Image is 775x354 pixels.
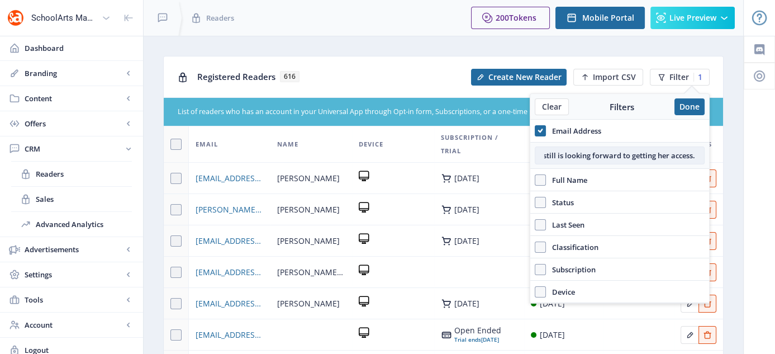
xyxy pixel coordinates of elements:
[11,187,132,211] a: Sales
[650,7,735,29] button: Live Preview
[546,240,598,254] span: Classification
[25,269,123,280] span: Settings
[454,326,501,335] div: Open Ended
[277,297,340,310] span: [PERSON_NAME]
[36,219,132,230] span: Advanced Analytics
[359,138,383,151] span: Device
[593,73,636,82] span: Import CSV
[206,12,234,23] span: Readers
[464,69,567,86] a: New page
[280,71,299,82] span: 616
[471,69,567,86] button: Create New Reader
[546,285,575,299] span: Device
[674,98,705,115] button: Done
[454,205,479,214] div: [DATE]
[540,328,565,342] div: [DATE]
[546,196,574,209] span: Status
[698,328,716,339] a: Edit page
[196,297,264,310] a: [EMAIL_ADDRESS][DOMAIN_NAME]
[25,68,123,79] span: Branding
[196,138,218,151] span: Email
[582,13,634,22] span: Mobile Portal
[178,107,643,117] div: List of readers who has an account in your Universal App through Opt-in form, Subscriptions, or a...
[454,336,481,343] span: Trial ends
[698,297,716,308] a: Edit page
[196,328,264,342] a: [EMAIL_ADDRESS][DOMAIN_NAME]
[573,69,643,86] button: Import CSV
[197,71,275,82] span: Registered Readers
[196,266,264,279] a: [EMAIL_ADDRESS][DOMAIN_NAME]
[471,7,550,29] button: 200Tokens
[454,299,479,308] div: [DATE]
[277,203,340,216] span: [PERSON_NAME]
[25,244,123,255] span: Advertisements
[25,118,123,129] span: Offers
[546,218,584,232] span: Last Seen
[546,263,596,276] span: Subscription
[25,43,134,54] span: Dashboard
[669,73,689,82] span: Filter
[567,69,643,86] a: New page
[25,143,123,154] span: CRM
[681,297,698,308] a: Edit page
[488,73,562,82] span: Create New Reader
[196,172,264,185] a: [EMAIL_ADDRESS][DOMAIN_NAME]
[681,328,698,339] a: Edit page
[277,138,298,151] span: Name
[546,124,601,138] span: Email Address
[569,101,674,112] div: Filters
[277,266,345,279] span: [PERSON_NAME] [PERSON_NAME]
[36,168,132,180] span: Readers
[509,12,536,23] span: Tokens
[535,98,569,115] button: Clear
[11,162,132,186] a: Readers
[25,294,123,305] span: Tools
[669,13,716,22] span: Live Preview
[36,193,132,205] span: Sales
[650,69,710,86] button: Filter1
[277,172,340,185] span: [PERSON_NAME]
[31,6,97,30] div: SchoolArts Magazine
[546,173,587,187] span: Full Name
[11,212,132,237] a: Advanced Analytics
[7,9,25,27] img: properties.app_icon.png
[277,234,340,248] span: [PERSON_NAME]
[454,335,501,344] div: [DATE]
[555,7,645,29] button: Mobile Portal
[25,93,123,104] span: Content
[454,174,479,183] div: [DATE]
[25,319,123,331] span: Account
[441,131,517,158] span: Subscription / Trial
[693,73,702,82] div: 1
[196,234,264,248] a: [EMAIL_ADDRESS][DOMAIN_NAME]
[196,203,264,216] a: [PERSON_NAME][EMAIL_ADDRESS][DOMAIN_NAME]
[454,237,479,246] div: [DATE]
